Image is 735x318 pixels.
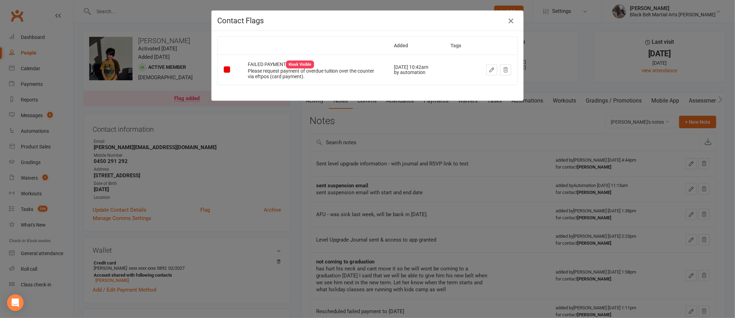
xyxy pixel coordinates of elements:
[7,294,24,311] div: Open Intercom Messenger
[444,37,472,55] th: Tags
[388,37,444,55] th: Added
[217,16,518,25] h4: Contact Flags
[248,62,314,67] span: FAILED PAYMENT
[500,64,511,75] button: Dismiss this flag
[388,55,444,85] td: [DATE] 10:42am by automation
[505,15,516,26] button: Close
[286,60,314,68] div: Kiosk Visible
[248,68,382,79] div: Please request payment of overdue tuition over the counter via eftpos (card payment).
